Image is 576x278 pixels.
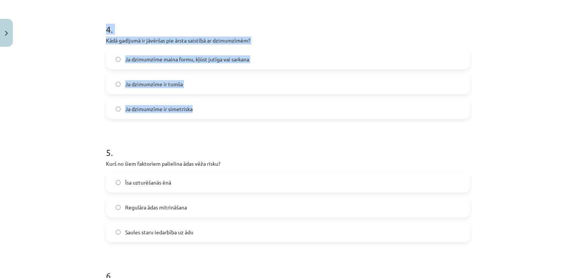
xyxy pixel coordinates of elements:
[106,134,470,157] h1: 5 .
[116,180,121,185] input: Īsa uzturēšanās ēnā
[116,205,121,210] input: Regulāra ādas mitrināšana
[106,37,470,44] p: Kādā gadījumā ir jāvēršas pie ārsta saistībā ar dzimumzīmēm?
[5,31,8,36] img: icon-close-lesson-0947bae3869378f0d4975bcd49f059093ad1ed9edebbc8119c70593378902aed.svg
[106,11,470,34] h1: 4 .
[125,179,171,186] span: Īsa uzturēšanās ēnā
[125,105,193,113] span: Ja dzimumzīme ir simetriska
[125,55,249,63] span: Ja dzimumzīme maina formu, kļūst jutīga vai sarkana
[116,57,121,62] input: Ja dzimumzīme maina formu, kļūst jutīga vai sarkana
[116,230,121,235] input: Saules staru iedarbība uz ādu
[116,107,121,112] input: Ja dzimumzīme ir simetriska
[106,160,470,168] p: Kurš no šiem faktoriem palielina ādas vēža risku?
[116,82,121,87] input: Ja dzimumzīme ir tumša
[125,80,183,88] span: Ja dzimumzīme ir tumša
[125,228,193,236] span: Saules staru iedarbība uz ādu
[125,203,187,211] span: Regulāra ādas mitrināšana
